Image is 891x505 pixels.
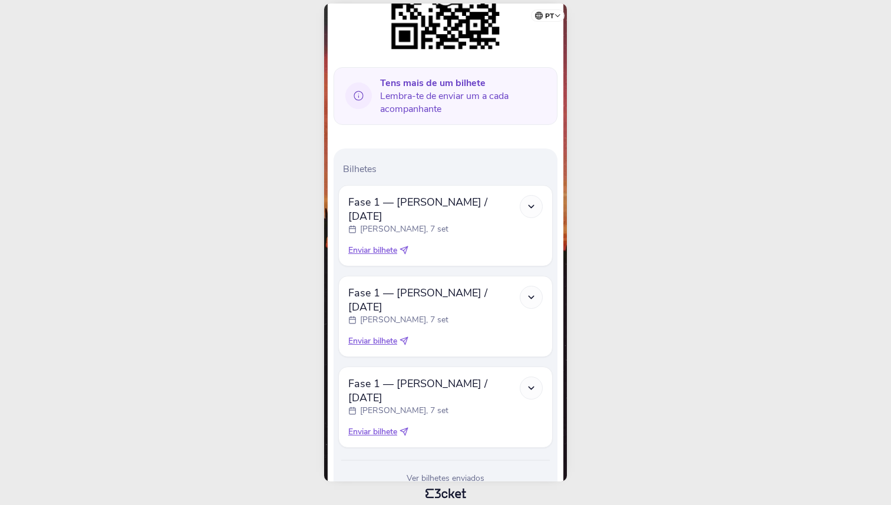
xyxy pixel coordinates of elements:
p: [PERSON_NAME], 7 set [360,314,448,326]
span: Lembra-te de enviar um a cada acompanhante [380,77,548,115]
span: Enviar bilhete [348,426,397,438]
span: Fase 1 — [PERSON_NAME] / [DATE] [348,377,520,405]
p: [PERSON_NAME], 7 set [360,223,448,235]
p: Bilhetes [343,163,553,176]
div: Ver bilhetes enviados [338,473,553,484]
span: Enviar bilhete [348,245,397,256]
span: Enviar bilhete [348,335,397,347]
b: Tens mais de um bilhete [380,77,486,90]
p: [PERSON_NAME], 7 set [360,405,448,417]
span: Fase 1 — [PERSON_NAME] / [DATE] [348,286,520,314]
span: Fase 1 — [PERSON_NAME] / [DATE] [348,195,520,223]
